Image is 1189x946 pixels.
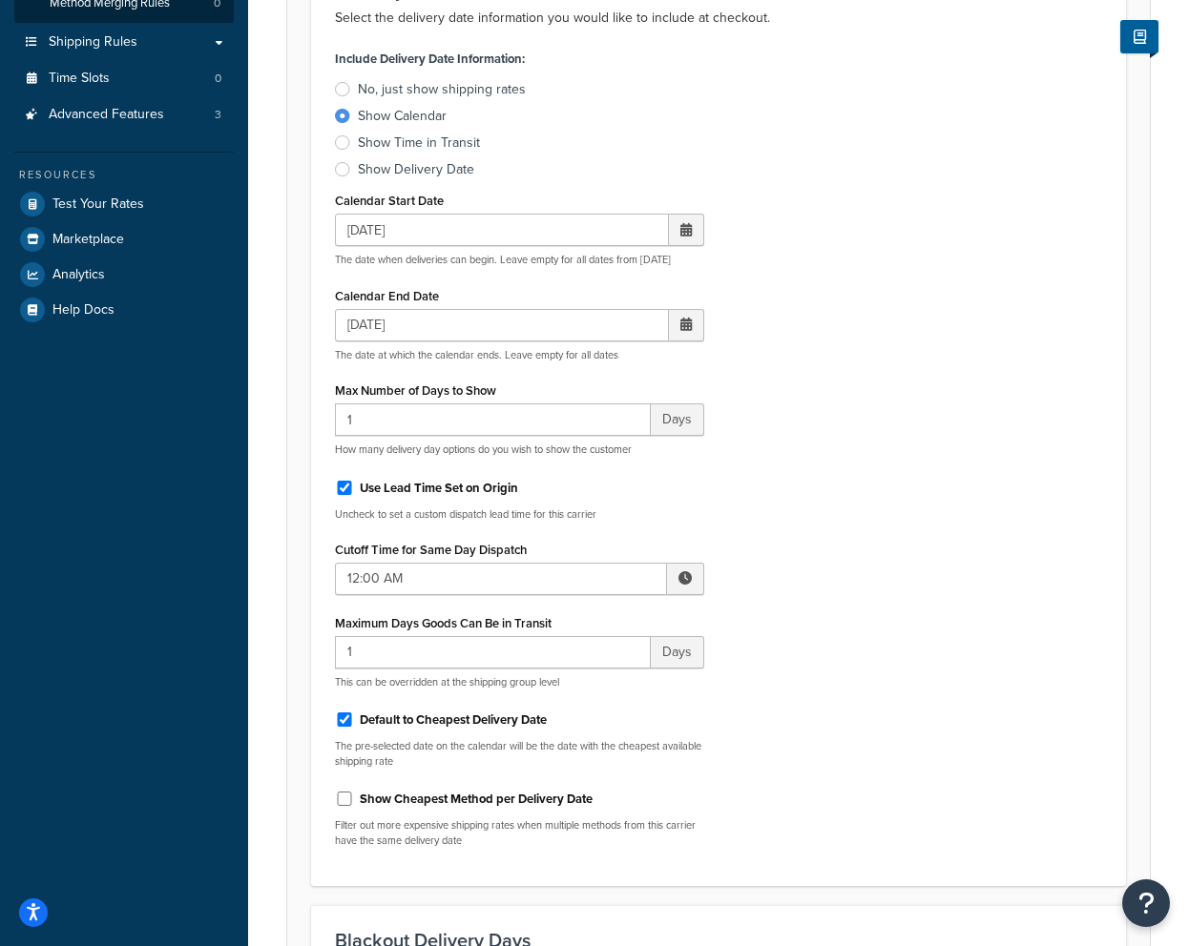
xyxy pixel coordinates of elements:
span: 3 [215,107,221,123]
span: Help Docs [52,302,115,319]
label: Max Number of Days to Show [335,383,496,398]
span: Days [651,403,704,436]
span: 0 [215,71,221,87]
div: Show Delivery Date [358,160,474,179]
span: Marketplace [52,232,124,248]
p: The date when deliveries can begin. Leave empty for all dates from [DATE] [335,253,704,267]
div: No, just show shipping rates [358,80,526,99]
li: Advanced Features [14,97,234,133]
a: Help Docs [14,293,234,327]
div: Show Calendar [358,107,447,126]
p: Filter out more expensive shipping rates when multiple methods from this carrier have the same de... [335,818,704,848]
a: Advanced Features3 [14,97,234,133]
a: Marketplace [14,222,234,257]
button: Open Resource Center [1122,879,1170,927]
span: Days [651,636,704,668]
a: Shipping Rules [14,25,234,60]
a: Test Your Rates [14,187,234,221]
span: Time Slots [49,71,110,87]
span: Shipping Rules [49,34,137,51]
label: Show Cheapest Method per Delivery Date [360,791,593,808]
span: Test Your Rates [52,196,144,213]
span: Advanced Features [49,107,164,123]
p: The date at which the calendar ends. Leave empty for all dates [335,348,704,362]
label: Calendar End Date [335,289,439,303]
p: Select the delivery date information you would like to include at checkout. [335,7,1102,30]
span: Analytics [52,267,105,283]
div: Show Time in Transit [358,134,480,153]
li: Time Slots [14,61,234,96]
button: Show Help Docs [1120,20,1158,53]
label: Use Lead Time Set on Origin [360,480,518,497]
label: Cutoff Time for Same Day Dispatch [335,543,527,557]
a: Time Slots0 [14,61,234,96]
a: Analytics [14,257,234,292]
label: Include Delivery Date Information: [335,46,525,72]
p: The pre-selected date on the calendar will be the date with the cheapest available shipping rate [335,739,704,769]
div: Resources [14,167,234,183]
label: Calendar Start Date [335,194,444,208]
p: How many delivery day options do you wish to show the customer [335,442,704,457]
p: Uncheck to set a custom dispatch lead time for this carrier [335,507,704,522]
label: Maximum Days Goods Can Be in Transit [335,616,552,630]
label: Default to Cheapest Delivery Date [360,711,547,729]
p: This can be overridden at the shipping group level [335,675,704,689]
